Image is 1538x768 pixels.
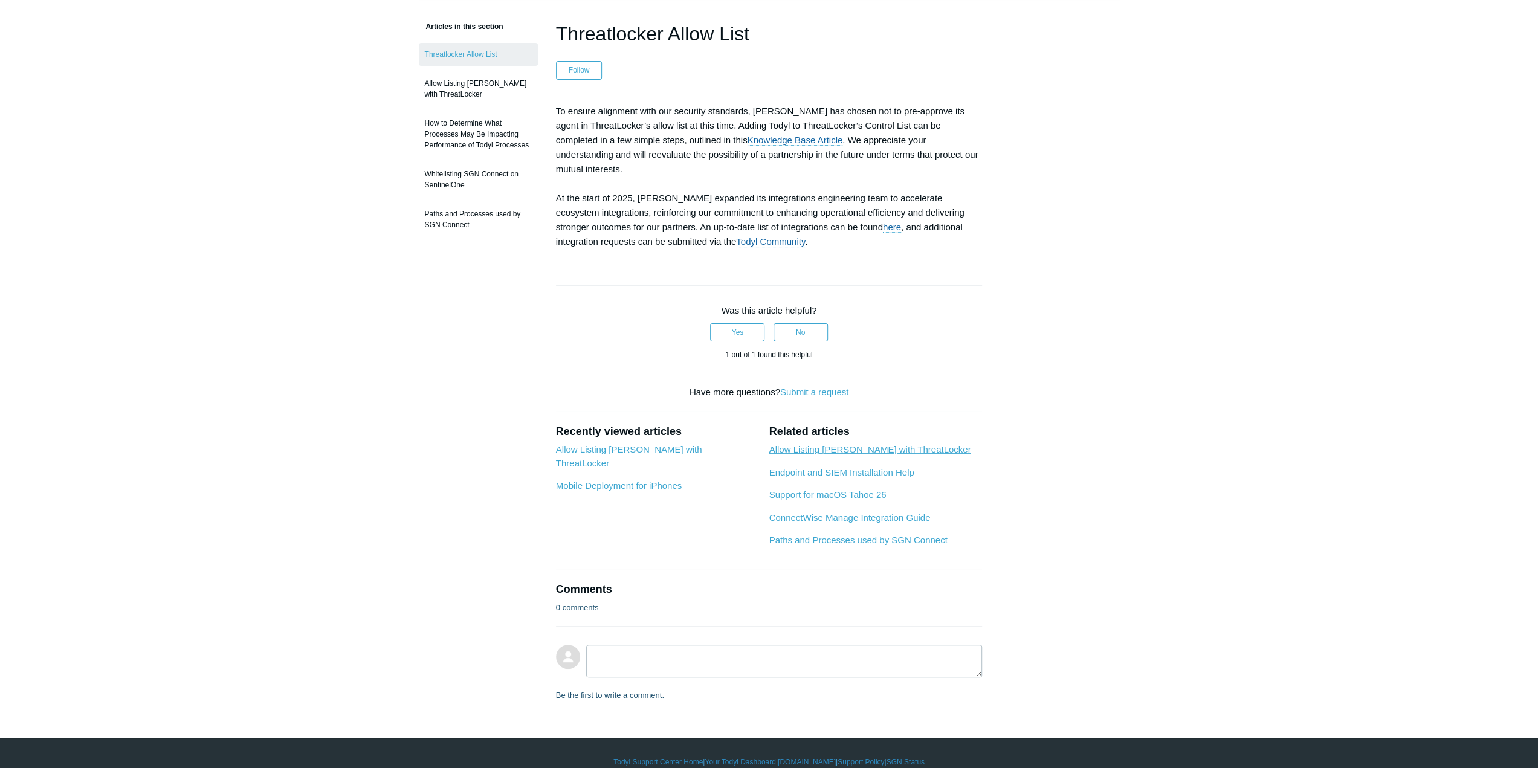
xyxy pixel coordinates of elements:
a: Allow Listing [PERSON_NAME] with ThreatLocker [769,444,971,454]
a: Threatlocker Allow List [419,43,538,66]
span: Was this article helpful? [722,305,817,315]
button: Follow Article [556,61,603,79]
a: SGN Status [887,757,925,767]
a: Your Todyl Dashboard [705,757,775,767]
a: Submit a request [780,387,848,397]
span: Articles in this section [419,22,503,31]
a: Support Policy [838,757,884,767]
div: | | | | [419,757,1120,767]
div: Have more questions? [556,386,983,399]
p: To ensure alignment with our security standards, [PERSON_NAME] has chosen not to pre-approve its ... [556,104,983,249]
a: Knowledge Base Article [748,135,843,146]
textarea: Add your comment [586,645,983,677]
a: here [883,222,901,233]
p: 0 comments [556,602,599,614]
a: Allow Listing [PERSON_NAME] with ThreatLocker [419,72,538,106]
span: 1 out of 1 found this helpful [725,350,812,359]
a: Todyl Community [736,236,805,247]
a: Paths and Processes used by SGN Connect [419,202,538,236]
a: Whitelisting SGN Connect on SentinelOne [419,163,538,196]
h2: Recently viewed articles [556,424,757,440]
a: Mobile Deployment for iPhones [556,480,682,491]
a: Allow Listing [PERSON_NAME] with ThreatLocker [556,444,702,468]
a: Todyl Support Center Home [613,757,703,767]
h2: Related articles [769,424,982,440]
a: ConnectWise Manage Integration Guide [769,512,930,523]
a: [DOMAIN_NAME] [778,757,836,767]
button: This article was helpful [710,323,764,341]
a: Endpoint and SIEM Installation Help [769,467,914,477]
p: Be the first to write a comment. [556,689,664,702]
a: How to Determine What Processes May Be Impacting Performance of Todyl Processes [419,112,538,157]
h2: Comments [556,581,983,598]
a: Paths and Processes used by SGN Connect [769,535,947,545]
a: Support for macOS Tahoe 26 [769,489,886,500]
button: This article was not helpful [774,323,828,341]
h1: Threatlocker Allow List [556,19,983,48]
